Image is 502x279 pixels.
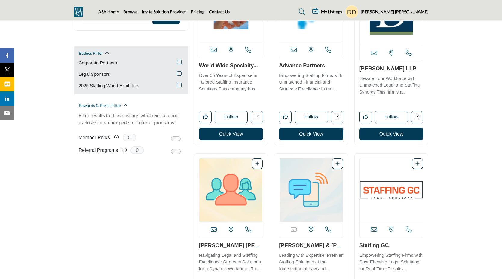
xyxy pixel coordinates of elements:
[79,60,117,66] label: Corporate Partners
[199,242,262,255] a: [PERSON_NAME] [PERSON_NAME] LLP
[279,158,343,222] a: Open Listing in new tab
[359,74,424,96] a: Elevate Your Workforce with Unmatched Legal and Staffing Synergy This firm is a distinguished pla...
[251,111,263,123] a: Open world-wide-specialty-a-division-of-philadelphia-insurance-companies in new tab
[295,111,328,123] button: Follow
[199,250,263,272] a: Navigating Legal and Staffing Excellence: Strategic Solutions for a Dynamic Workforce. The firm o...
[177,71,182,76] input: Legal Sponsors checkbox
[279,63,325,69] a: Advance Partners
[360,158,423,222] a: Open Listing in new tab
[359,66,424,72] h3: Duane Morris LLP
[171,136,181,141] input: Switch to Member Perks
[199,242,263,249] h3: Seyfarth Shaw LLP
[279,72,343,93] p: Empowering Staffing Firms with Unmatched Financial and Strategic Excellence In the staffing indus...
[209,9,230,14] a: Contact Us
[279,242,342,255] a: [PERSON_NAME] & [PERSON_NAME]
[123,9,137,14] a: Browse
[361,9,428,15] h5: [PERSON_NAME] [PERSON_NAME]
[123,134,136,141] span: 0
[171,149,181,154] input: Switch to Referral Programs
[142,9,186,14] a: Invite Solution Provider
[279,158,343,222] img: Miller & Chevalier
[293,7,309,17] a: Search
[279,242,343,249] h3: Miller & Chevalier
[199,111,212,123] button: Like listing
[177,60,182,64] input: Corporate Partners checkbox
[359,75,424,96] p: Elevate Your Workforce with Unmatched Legal and Staffing Synergy This firm is a distinguished pla...
[79,112,183,127] p: Filter results to those listings which are offering exclusive member perks or referral programs.
[360,158,423,222] img: Staffing GC
[215,111,248,123] button: Follow
[345,5,358,18] button: Show hide supplier dropdown
[199,252,263,272] p: Navigating Legal and Staffing Excellence: Strategic Solutions for a Dynamic Workforce. The firm o...
[331,111,343,123] a: Open advance-partners in new tab
[79,82,139,89] label: 2025 Staffing World Exhibitors
[375,111,408,123] button: Follow
[79,50,103,56] h2: Badges Filter
[79,71,110,78] label: Legal Sponsors
[79,103,121,109] h2: Rewards & Perks Filter
[177,83,182,87] input: 2025 Staffing World Exhibitors checkbox
[359,66,416,72] a: [PERSON_NAME] LLP
[255,161,259,166] a: Add To List
[199,158,263,222] a: Open Listing in new tab
[199,63,263,69] h3: World Wide Specialty, A Division of Philadelphia Insurance Companies
[199,72,263,93] p: Over 55 Years of Expertise in Tailored Staffing Insurance Solutions This company has been a guidi...
[199,158,263,222] img: Seyfarth Shaw LLP
[279,63,343,69] h3: Advance Partners
[321,9,342,14] h5: My Listings
[130,146,144,154] span: 0
[199,128,263,140] button: Quick View
[312,8,342,15] div: My Listings
[279,71,343,93] a: Empowering Staffing Firms with Unmatched Financial and Strategic Excellence In the staffing indus...
[279,250,343,272] a: Leading with Expertise: Premier Staffing Solutions at the Intersection of Law and Innovation Foun...
[191,9,204,14] a: Pricing
[359,128,424,140] button: Quick View
[359,242,389,248] a: Staffing GC
[359,252,424,272] p: Empowering Staffing Firms with Cost-Effective Legal Solutions for Real-Time Results Operating wit...
[411,111,423,123] a: Open duane-morris-llp in new tab
[359,250,424,272] a: Empowering Staffing Firms with Cost-Effective Legal Solutions for Real-Time Results Operating wit...
[279,128,343,140] button: Quick View
[335,161,340,166] a: Add To List
[279,252,343,272] p: Leading with Expertise: Premier Staffing Solutions at the Intersection of Law and Innovation Foun...
[98,9,119,14] a: ASA Home
[279,111,292,123] button: Like listing
[79,132,110,143] label: Member Perks
[74,7,86,17] img: Site Logo
[359,242,424,249] h3: Staffing GC
[415,161,420,166] a: Add To List
[79,145,118,155] label: Referral Programs
[359,111,372,123] button: Like listing
[199,71,263,93] a: Over 55 Years of Expertise in Tailored Staffing Insurance Solutions This company has been a guidi...
[199,63,258,69] a: World Wide Specialty...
